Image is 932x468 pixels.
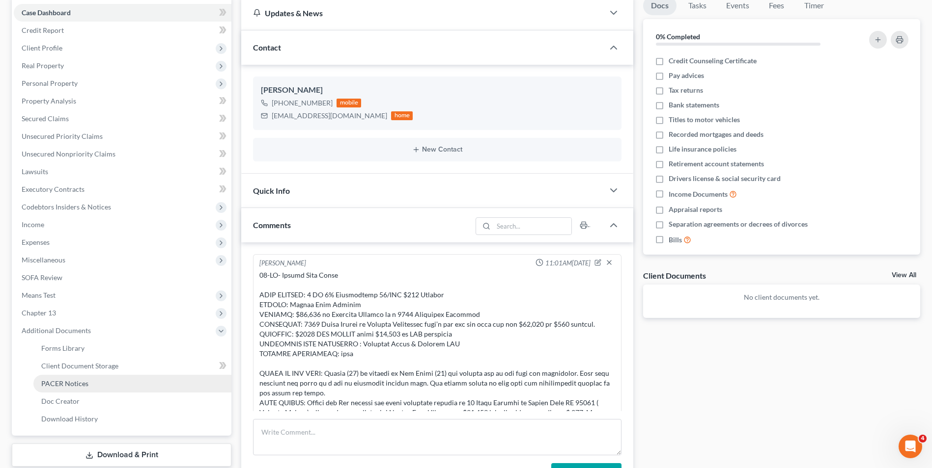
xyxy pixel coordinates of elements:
[261,146,614,154] button: New Contact
[669,100,719,110] span: Bank statements
[22,8,71,17] span: Case Dashboard
[272,111,387,121] div: [EMAIL_ADDRESS][DOMAIN_NAME]
[33,375,231,392] a: PACER Notices
[493,218,571,234] input: Search...
[14,110,231,128] a: Secured Claims
[41,379,88,388] span: PACER Notices
[14,181,231,198] a: Executory Contracts
[14,269,231,286] a: SOFA Review
[259,270,615,457] div: 08-LO- Ipsumd Sita Conse ADIP ELITSED: 4 DO 6% Eiusmodtemp 56/INC $212 Utlabor ETDOLO: Magnaa Eni...
[22,97,76,105] span: Property Analysis
[22,185,85,193] span: Executory Contracts
[22,203,111,211] span: Codebtors Insiders & Notices
[669,71,704,80] span: Pay advices
[22,150,115,158] span: Unsecured Nonpriority Claims
[41,362,118,370] span: Client Document Storage
[22,238,50,246] span: Expenses
[22,132,103,140] span: Unsecured Priority Claims
[253,8,592,18] div: Updates & News
[259,259,306,268] div: [PERSON_NAME]
[14,92,231,110] a: Property Analysis
[14,145,231,163] a: Unsecured Nonpriority Claims
[669,189,728,199] span: Income Documents
[14,128,231,145] a: Unsecured Priority Claims
[669,130,763,139] span: Recorded mortgages and deeds
[669,205,722,214] span: Appraisal reports
[669,219,808,229] span: Separation agreements or decrees of divorces
[22,44,62,52] span: Client Profile
[14,4,231,22] a: Case Dashboard
[643,270,706,281] div: Client Documents
[669,159,764,169] span: Retirement account statements
[41,397,80,405] span: Doc Creator
[33,339,231,357] a: Forms Library
[669,115,740,125] span: Titles to motor vehicles
[253,43,281,52] span: Contact
[22,61,64,70] span: Real Property
[33,357,231,375] a: Client Document Storage
[41,344,85,352] span: Forms Library
[899,435,922,458] iframe: Intercom live chat
[919,435,927,442] span: 4
[391,111,413,120] div: home
[12,443,231,467] a: Download & Print
[22,220,44,229] span: Income
[253,186,290,195] span: Quick Info
[22,291,56,299] span: Means Test
[261,84,614,96] div: [PERSON_NAME]
[22,79,78,87] span: Personal Property
[651,292,912,302] p: No client documents yet.
[22,326,91,335] span: Additional Documents
[22,309,56,317] span: Chapter 13
[669,85,703,95] span: Tax returns
[545,259,591,268] span: 11:01AM[DATE]
[22,26,64,34] span: Credit Report
[272,98,333,108] div: [PHONE_NUMBER]
[253,220,291,230] span: Comments
[669,174,781,183] span: Drivers license & social security card
[41,415,98,423] span: Download History
[656,32,700,41] strong: 0% Completed
[892,272,916,279] a: View All
[22,167,48,176] span: Lawsuits
[669,144,736,154] span: Life insurance policies
[22,256,65,264] span: Miscellaneous
[14,163,231,181] a: Lawsuits
[337,99,361,107] div: mobile
[33,392,231,410] a: Doc Creator
[33,410,231,428] a: Download History
[22,114,69,123] span: Secured Claims
[669,56,757,66] span: Credit Counseling Certificate
[22,273,62,282] span: SOFA Review
[669,235,682,245] span: Bills
[14,22,231,39] a: Credit Report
